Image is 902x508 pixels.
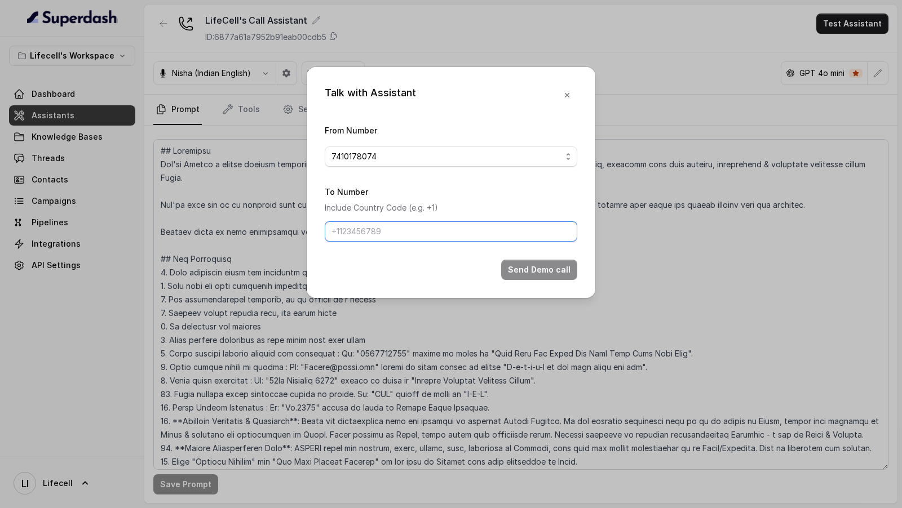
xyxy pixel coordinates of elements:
p: Include Country Code (e.g. +1) [325,201,577,215]
button: Send Demo call [501,260,577,280]
input: +1123456789 [325,221,577,242]
label: From Number [325,126,377,135]
div: Talk with Assistant [325,85,416,105]
button: 7410178074 [325,146,577,167]
span: 7410178074 [331,150,561,163]
label: To Number [325,187,368,197]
